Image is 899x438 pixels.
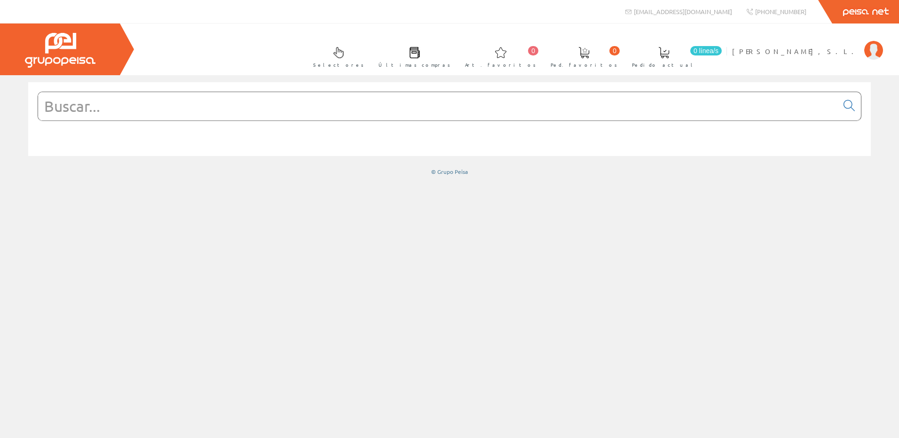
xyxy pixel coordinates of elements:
[304,39,369,73] a: Selectores
[690,46,722,55] span: 0 línea/s
[369,39,455,73] a: Últimas compras
[609,46,620,55] span: 0
[732,39,883,48] a: [PERSON_NAME], S.L.
[38,92,838,120] input: Buscar...
[465,60,536,70] span: Art. favoritos
[28,168,871,176] div: © Grupo Peisa
[732,47,860,56] span: [PERSON_NAME], S.L.
[25,33,95,68] img: Grupo Peisa
[313,60,364,70] span: Selectores
[755,8,806,16] span: [PHONE_NUMBER]
[632,60,696,70] span: Pedido actual
[528,46,538,55] span: 0
[551,60,617,70] span: Ped. favoritos
[634,8,732,16] span: [EMAIL_ADDRESS][DOMAIN_NAME]
[379,60,450,70] span: Últimas compras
